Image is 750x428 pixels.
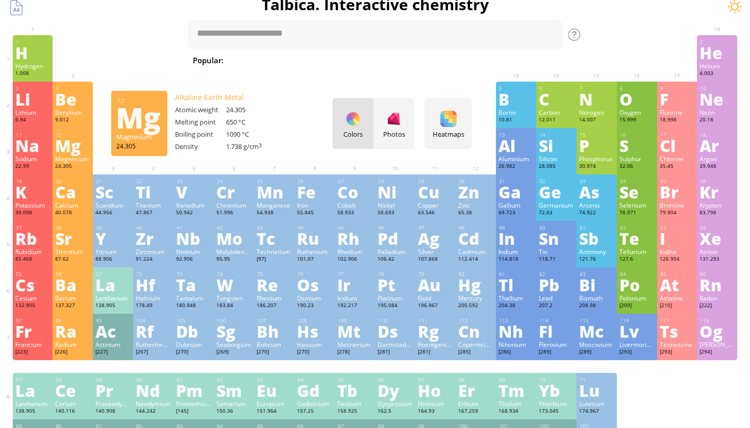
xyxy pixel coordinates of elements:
div: Kr [699,184,735,200]
div: 82 [539,271,574,278]
div: Rhenium [257,294,292,302]
div: 25 [257,178,292,185]
div: Y [95,230,131,246]
div: 30 [459,178,493,185]
div: Boiling point [175,130,226,139]
div: Xenon [699,247,735,256]
div: 72 [136,271,171,278]
div: 28 [378,178,413,185]
div: Scandium [95,201,131,209]
div: 32 [539,178,574,185]
div: Pb [539,276,574,293]
div: 12 [56,132,90,138]
div: 24 [217,178,252,185]
div: 18 [700,132,735,138]
div: 81 [499,271,534,278]
div: Cs [15,276,51,293]
div: Rubidium [15,247,51,256]
div: Thallium [498,294,534,302]
div: 54.938 [257,209,292,217]
div: 192.217 [337,302,372,310]
div: 87.62 [55,256,90,264]
div: Potassium [15,201,51,209]
div: 47 [418,224,453,231]
div: 41 [177,224,211,231]
div: 10.81 [498,116,534,124]
div: Mg [55,137,90,154]
div: Zr [136,230,171,246]
div: Rn [699,276,735,293]
div: 86 [700,271,735,278]
div: Technetium [257,247,292,256]
div: 55.845 [297,209,332,217]
div: 6.94 [15,116,51,124]
div: Cd [458,230,493,246]
div: Boron [498,108,534,116]
div: Fe [297,184,332,200]
div: 78 [378,271,413,278]
div: 50 [539,224,574,231]
div: Nickel [378,201,413,209]
div: 102.906 [337,256,372,264]
div: I [660,230,695,246]
div: 45 [338,224,372,231]
div: 183.84 [216,302,252,310]
div: Ruthenium [297,247,332,256]
div: Be [55,91,90,107]
div: Pt [378,276,413,293]
div: Gold [418,294,453,302]
div: Strontium [55,247,90,256]
div: 2 [700,39,735,45]
div: 63.546 [418,209,453,217]
div: Nitrogen [579,108,614,116]
div: 29 [418,178,453,185]
div: Cesium [15,294,51,302]
div: Sb [579,230,614,246]
div: He [699,44,735,61]
div: 51.996 [216,209,252,217]
div: 126.904 [660,256,695,264]
div: 31 [499,178,534,185]
div: 48 [459,224,493,231]
div: 75 [257,271,292,278]
div: Te [619,230,655,246]
div: 33 [580,178,614,185]
div: 16 [620,132,655,138]
div: 36 [700,178,735,185]
div: 12 [117,96,162,105]
div: Ar [699,137,735,154]
div: Astatine [660,294,695,302]
div: 180.948 [176,302,211,310]
div: 9.012 [55,116,90,124]
div: 76 [297,271,332,278]
div: Iridium [337,294,372,302]
div: 12.011 [539,116,574,124]
div: Gallium [498,201,534,209]
div: Lead [539,294,574,302]
div: Na [15,137,51,154]
div: 83.798 [699,209,735,217]
div: 3 [16,85,51,92]
div: 650 °C [226,117,277,127]
div: Li [15,91,51,107]
div: 24.305 [226,105,277,114]
div: 27 [338,178,372,185]
div: Neon [699,108,735,116]
div: 56 [56,271,90,278]
div: Sr [55,230,90,246]
div: Popular: [193,54,231,68]
div: 112.414 [458,256,493,264]
div: Zirconium [136,247,171,256]
div: 186.207 [257,302,292,310]
div: Ba [55,276,90,293]
div: La [95,276,131,293]
div: 15 [580,132,614,138]
div: 13 [499,132,534,138]
div: Mg [116,109,162,125]
div: S [619,137,655,154]
div: Calcium [55,201,90,209]
div: Indium [498,247,534,256]
div: 178.49 [136,302,171,310]
div: Chromium [216,201,252,209]
div: 42 [217,224,252,231]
